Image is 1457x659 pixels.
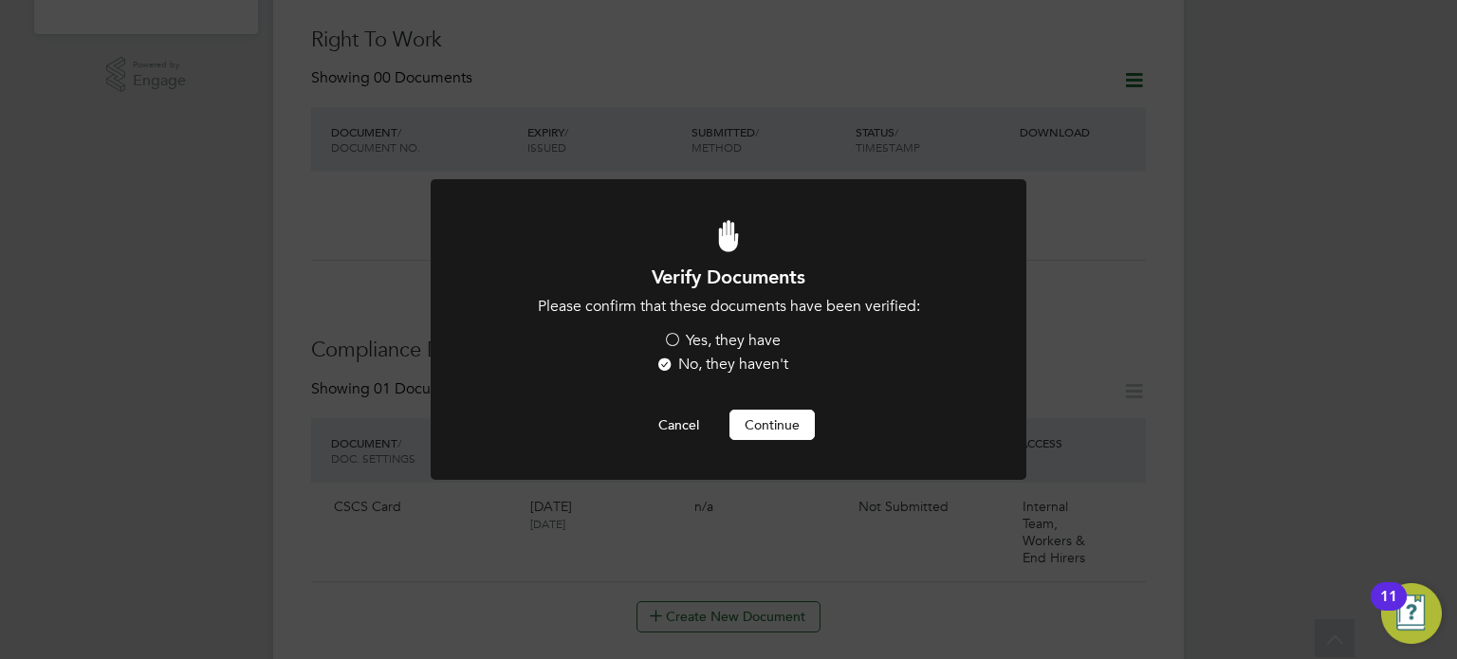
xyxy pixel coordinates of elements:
[482,297,975,317] p: Please confirm that these documents have been verified:
[655,355,788,375] label: No, they haven't
[482,265,975,289] h1: Verify Documents
[729,410,815,440] button: Continue
[1380,596,1397,621] div: 11
[663,331,781,351] label: Yes, they have
[1381,583,1442,644] button: Open Resource Center, 11 new notifications
[643,410,714,440] button: Cancel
